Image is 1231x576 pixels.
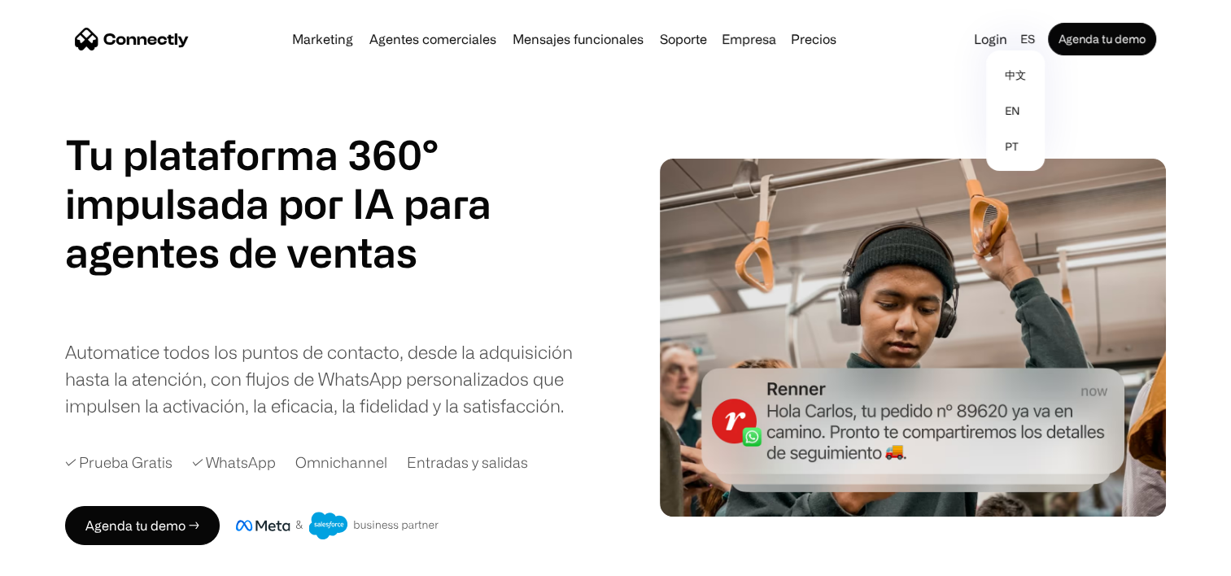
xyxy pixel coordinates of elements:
div: es [1020,28,1035,50]
a: Soporte [653,33,714,46]
div: ✓ Prueba Gratis [65,452,172,473]
div: Empresa [717,28,781,50]
nav: es [986,50,1045,171]
img: Insignia de socio comercial de Meta y Salesforce. [236,512,439,539]
a: Agentes comerciales [363,33,503,46]
div: Omnichannel [295,452,387,473]
a: en [993,93,1038,129]
a: home [75,27,189,51]
div: Empresa [722,28,776,50]
div: es [1014,28,1045,50]
div: 4 of 4 [65,228,439,277]
a: Precios [784,33,843,46]
a: Login [967,28,1014,50]
div: carousel [65,228,439,325]
div: Entradas y salidas [407,452,528,473]
a: Agenda tu demo → [65,506,220,545]
a: Agenda tu demo [1048,23,1156,55]
a: pt [993,129,1038,164]
a: Marketing [286,33,360,46]
ul: Language list [33,548,98,570]
a: 中文 [993,57,1038,93]
aside: Language selected: Español [16,546,98,570]
div: Automatice todos los puntos de contacto, desde la adquisición hasta la atención, con flujos de Wh... [65,338,578,419]
div: ✓ WhatsApp [192,452,276,473]
h1: agentes de ventas [65,228,439,277]
a: Mensajes funcionales [506,33,650,46]
h1: Tu plataforma 360° impulsada por IA para [65,130,491,228]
